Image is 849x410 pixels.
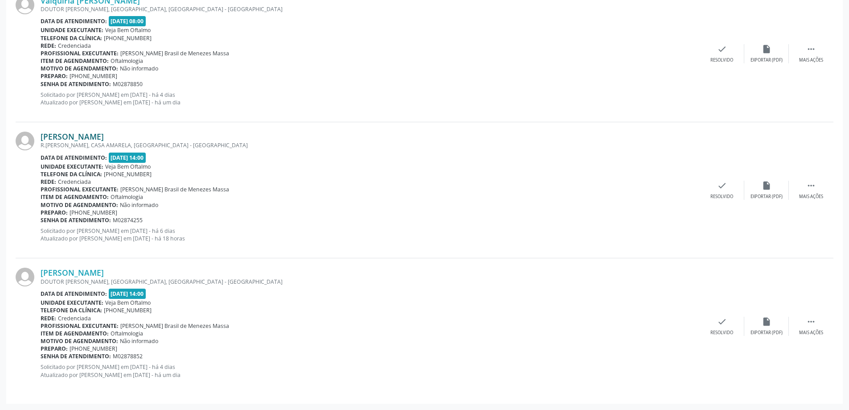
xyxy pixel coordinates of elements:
[41,299,103,306] b: Unidade executante:
[41,163,103,170] b: Unidade executante:
[113,352,143,360] span: M02878852
[806,181,816,191] i: 
[58,315,91,322] span: Credenciada
[58,178,91,186] span: Credenciada
[41,278,700,286] div: DOUTOR [PERSON_NAME], [GEOGRAPHIC_DATA], [GEOGRAPHIC_DATA] - [GEOGRAPHIC_DATA]
[751,194,783,200] div: Exportar (PDF)
[109,289,146,299] span: [DATE] 14:00
[41,201,118,209] b: Motivo de agendamento:
[41,34,102,42] b: Telefone da clínica:
[799,57,823,63] div: Mais ações
[762,181,771,191] i: insert_drive_file
[70,209,117,216] span: [PHONE_NUMBER]
[105,163,151,170] span: Veja Bem Oftalmo
[111,57,143,65] span: Oftalmologia
[41,186,119,193] b: Profissional executante:
[41,352,111,360] b: Senha de atendimento:
[41,345,68,352] b: Preparo:
[41,216,111,224] b: Senha de atendimento:
[111,193,143,201] span: Oftalmologia
[120,337,158,345] span: Não informado
[109,16,146,26] span: [DATE] 08:00
[70,72,117,80] span: [PHONE_NUMBER]
[41,170,102,178] b: Telefone da clínica:
[806,317,816,327] i: 
[41,363,700,378] p: Solicitado por [PERSON_NAME] em [DATE] - há 4 dias Atualizado por [PERSON_NAME] em [DATE] - há um...
[41,330,109,337] b: Item de agendamento:
[41,5,700,13] div: DOUTOR [PERSON_NAME], [GEOGRAPHIC_DATA], [GEOGRAPHIC_DATA] - [GEOGRAPHIC_DATA]
[762,317,771,327] i: insert_drive_file
[120,186,229,193] span: [PERSON_NAME] Brasil de Menezes Massa
[41,306,102,314] b: Telefone da clínica:
[41,322,119,330] b: Profissional executante:
[41,57,109,65] b: Item de agendamento:
[41,50,119,57] b: Profissional executante:
[120,50,229,57] span: [PERSON_NAME] Brasil de Menezes Massa
[109,153,146,163] span: [DATE] 14:00
[41,227,700,242] p: Solicitado por [PERSON_NAME] em [DATE] - há 6 dias Atualizado por [PERSON_NAME] em [DATE] - há 18...
[762,44,771,54] i: insert_drive_file
[799,194,823,200] div: Mais ações
[41,193,109,201] b: Item de agendamento:
[710,194,733,200] div: Resolvido
[41,141,700,149] div: R.[PERSON_NAME], CASA AMARELA, [GEOGRAPHIC_DATA] - [GEOGRAPHIC_DATA]
[41,91,700,106] p: Solicitado por [PERSON_NAME] em [DATE] - há 4 dias Atualizado por [PERSON_NAME] em [DATE] - há um...
[120,322,229,330] span: [PERSON_NAME] Brasil de Menezes Massa
[799,330,823,336] div: Mais ações
[751,330,783,336] div: Exportar (PDF)
[41,65,118,72] b: Motivo de agendamento:
[41,132,104,141] a: [PERSON_NAME]
[16,268,34,286] img: img
[104,170,152,178] span: [PHONE_NUMBER]
[105,299,151,306] span: Veja Bem Oftalmo
[717,317,727,327] i: check
[41,42,56,50] b: Rede:
[717,181,727,191] i: check
[710,57,733,63] div: Resolvido
[120,201,158,209] span: Não informado
[41,26,103,34] b: Unidade executante:
[806,44,816,54] i: 
[41,290,107,298] b: Data de atendimento:
[751,57,783,63] div: Exportar (PDF)
[41,72,68,80] b: Preparo:
[41,337,118,345] b: Motivo de agendamento:
[41,315,56,322] b: Rede:
[105,26,151,34] span: Veja Bem Oftalmo
[58,42,91,50] span: Credenciada
[70,345,117,352] span: [PHONE_NUMBER]
[120,65,158,72] span: Não informado
[16,132,34,150] img: img
[104,306,152,314] span: [PHONE_NUMBER]
[717,44,727,54] i: check
[41,17,107,25] b: Data de atendimento:
[710,330,733,336] div: Resolvido
[41,268,104,277] a: [PERSON_NAME]
[104,34,152,42] span: [PHONE_NUMBER]
[41,178,56,186] b: Rede:
[41,209,68,216] b: Preparo:
[41,154,107,162] b: Data de atendimento:
[113,216,143,224] span: M02874255
[41,80,111,88] b: Senha de atendimento:
[113,80,143,88] span: M02878850
[111,330,143,337] span: Oftalmologia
